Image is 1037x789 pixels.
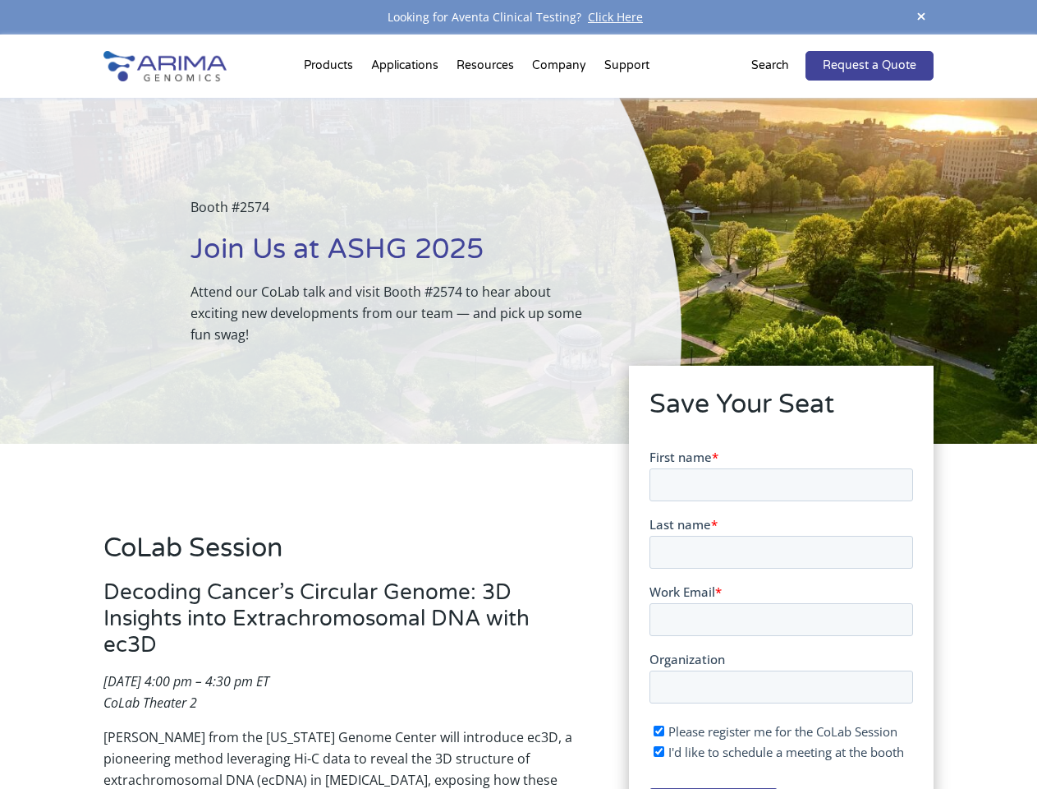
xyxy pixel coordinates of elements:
div: Looking for Aventa Clinical Testing? [103,7,933,28]
p: Booth #2574 [190,196,599,231]
p: Search [751,55,789,76]
h2: Save Your Seat [649,386,913,436]
em: CoLab Theater 2 [103,694,197,712]
h3: Decoding Cancer’s Circular Genome: 3D Insights into Extrachromosomal DNA with ec3D [103,579,583,671]
a: Request a Quote [805,51,934,81]
a: Click Here [581,9,649,25]
h1: Join Us at ASHG 2025 [190,231,599,281]
img: Arima-Genomics-logo [103,51,227,81]
p: Attend our CoLab talk and visit Booth #2574 to hear about exciting new developments from our team... [190,281,599,345]
h2: CoLab Session [103,530,583,579]
em: [DATE] 4:00 pm – 4:30 pm ET [103,672,269,690]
